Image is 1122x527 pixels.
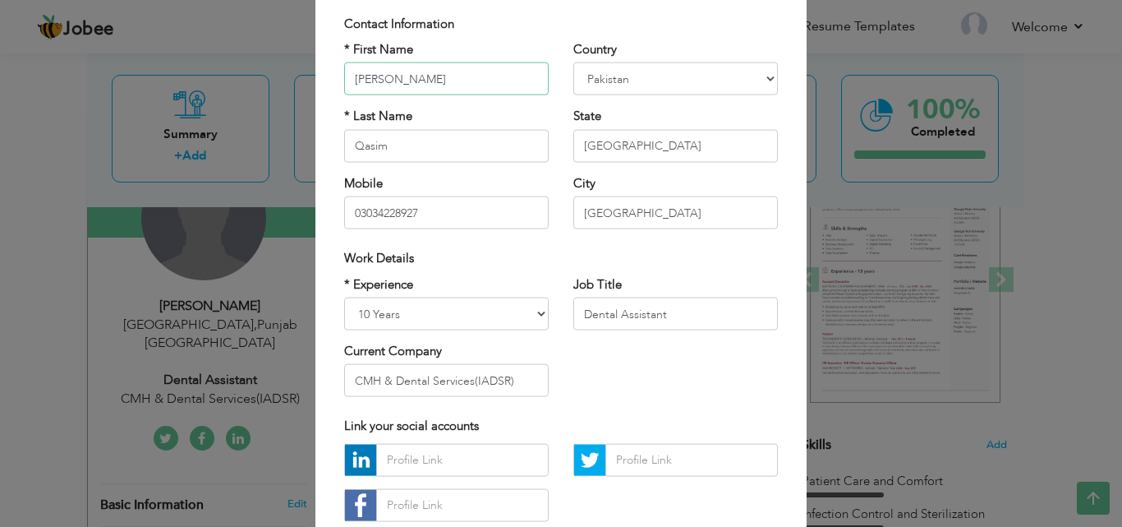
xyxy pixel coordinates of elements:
[344,343,442,360] label: Current Company
[573,275,622,293] label: Job Title
[344,15,454,31] span: Contact Information
[573,174,595,192] label: City
[345,444,376,475] img: linkedin
[376,488,549,521] input: Profile Link
[344,41,413,58] label: * First Name
[344,250,414,266] span: Work Details
[573,41,617,58] label: Country
[344,418,479,434] span: Link your social accounts
[573,108,601,125] label: State
[344,174,383,192] label: Mobile
[344,108,412,125] label: * Last Name
[605,443,778,476] input: Profile Link
[574,444,605,475] img: Twitter
[376,443,549,476] input: Profile Link
[344,275,413,293] label: * Experience
[345,489,376,520] img: facebook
